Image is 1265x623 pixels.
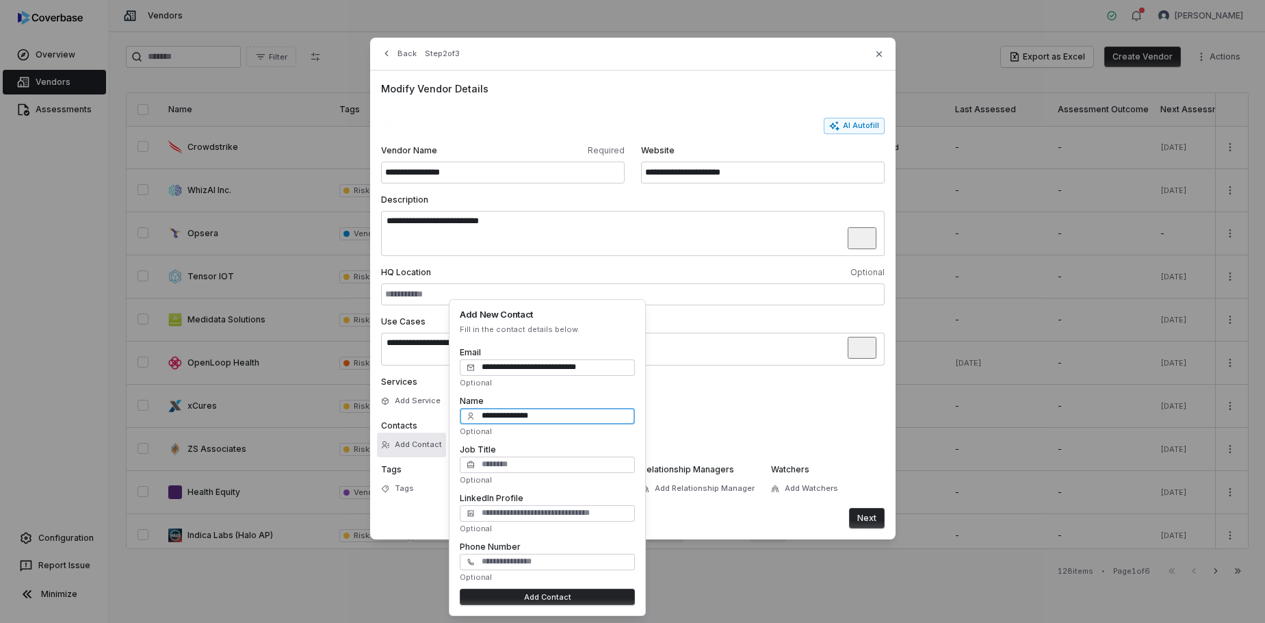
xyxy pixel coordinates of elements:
button: Add Contact [460,589,635,605]
button: Next [849,508,885,529]
button: Add Service [377,389,445,414]
button: Add Watchers [767,476,842,501]
span: Optional [460,572,492,582]
span: Use Cases [381,316,426,327]
span: Optional [460,378,492,387]
span: HQ Location [381,267,630,278]
span: Step 2 of 3 [425,49,460,59]
h4: Add New Contact [460,310,635,319]
span: Relationship Managers [641,464,734,474]
span: Optional [460,524,492,533]
label: Email [460,347,481,357]
span: Description [381,194,428,205]
span: Optional [460,475,492,485]
span: Website [641,145,885,156]
span: Tags [381,464,402,474]
label: Phone Number [460,542,521,552]
span: Optional [636,267,885,278]
span: Contacts [381,420,417,431]
textarea: To enrich screen reader interactions, please activate Accessibility in Grammarly extension settings [381,333,885,366]
span: Add Relationship Manager [655,483,755,494]
span: Vendor Name [381,145,500,156]
span: Watchers [771,464,809,474]
p: Fill in the contact details below. [460,325,635,335]
button: Back [377,41,421,66]
button: AI Autofill [824,118,885,134]
span: Services [381,377,417,387]
span: Optional [460,427,492,436]
span: Required [506,145,625,156]
label: Job Title [460,444,496,455]
span: Modify Vendor Details [381,81,885,96]
button: Add Contact [377,433,446,457]
label: LinkedIn Profile [460,493,523,503]
textarea: To enrich screen reader interactions, please activate Accessibility in Grammarly extension settings [381,211,885,256]
label: Name [460,396,484,406]
span: Tags [395,483,414,494]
